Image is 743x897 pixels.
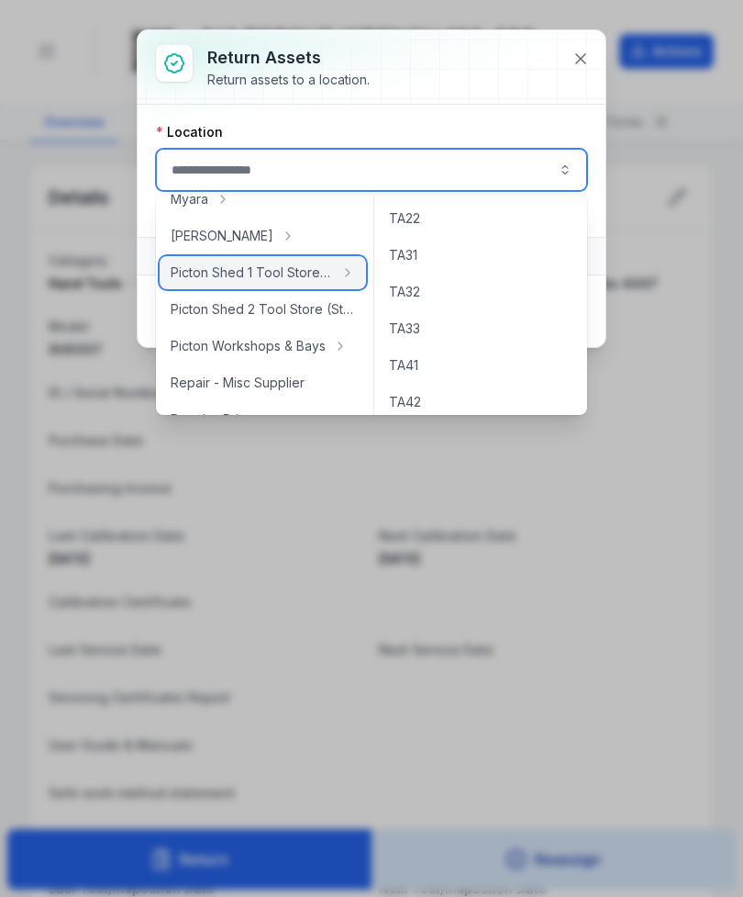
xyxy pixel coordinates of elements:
span: TA22 [389,209,420,228]
span: TA33 [389,320,420,338]
div: Return assets to a location. [207,71,370,89]
span: Picton Shed 2 Tool Store (Storage) [171,300,355,319]
span: Repair - Misc Supplier [171,374,305,392]
span: TA42 [389,393,421,411]
h3: Return assets [207,45,370,71]
span: Picton Shed 1 Tool Store (Storage) [171,263,333,282]
span: TA31 [389,246,417,264]
label: Location [156,123,223,141]
button: Assets1 [138,238,605,275]
span: [PERSON_NAME] [171,227,273,245]
span: Repair - Prime [171,410,257,429]
span: TA41 [389,356,418,375]
span: TA32 [389,283,420,301]
span: Myara [171,190,208,208]
span: Picton Workshops & Bays [171,337,326,355]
